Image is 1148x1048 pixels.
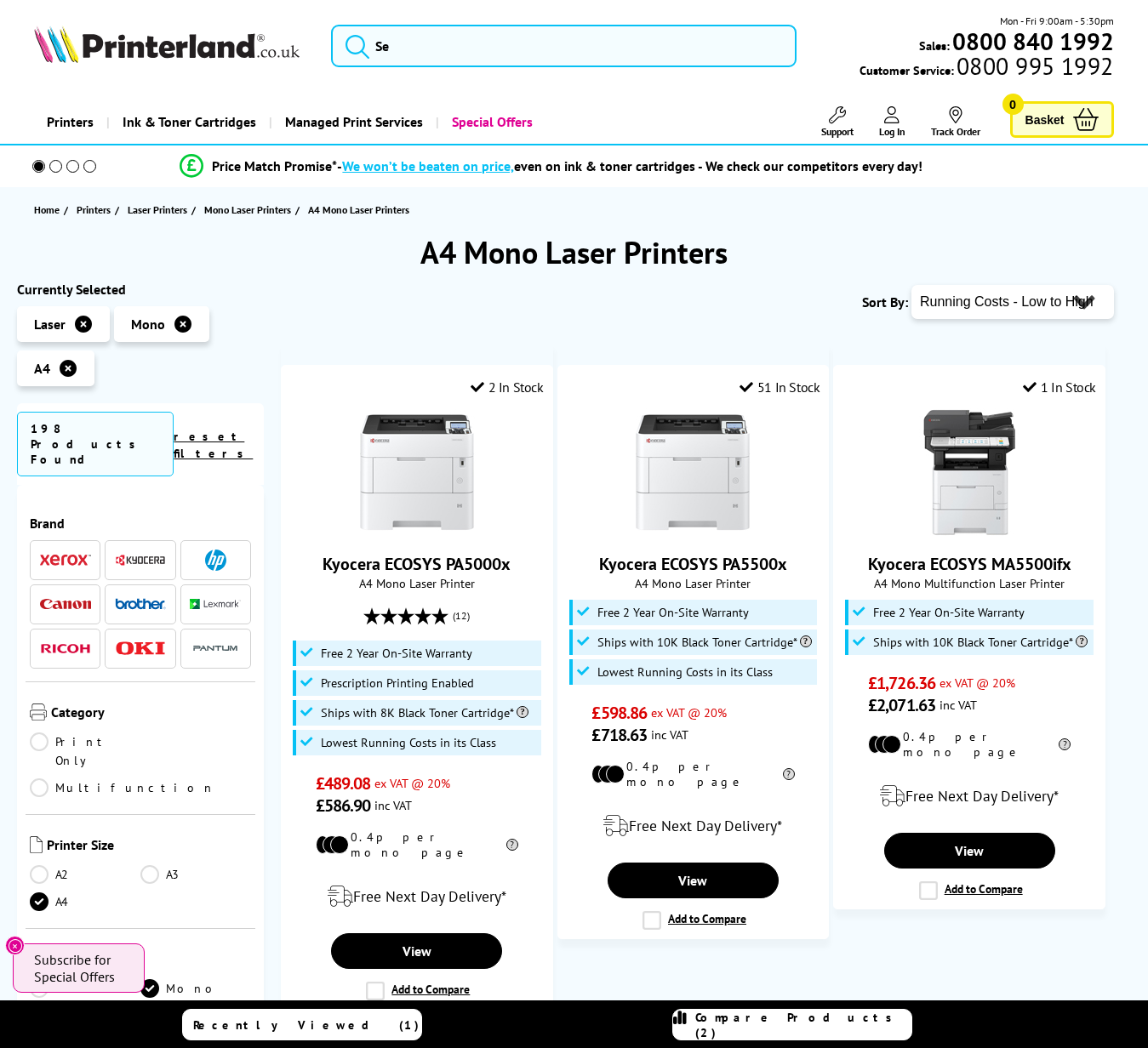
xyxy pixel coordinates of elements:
li: 0.4p per mono page [591,759,794,789]
a: Pantum [190,638,241,659]
span: (12) [453,600,470,632]
span: Price Match Promise* [212,157,337,174]
a: Recently Viewed (1) [182,1009,422,1040]
div: 2 In Stock [471,379,544,396]
span: inc VAT [651,726,688,743]
a: Kyocera ECOSYS MA5500ifx [868,553,1071,575]
img: Category [30,703,47,720]
a: Compare Products (2) [672,1009,912,1040]
span: Support [821,125,854,138]
span: Lowest Running Costs in its Class [321,736,496,749]
a: View [331,933,502,969]
span: 198 Products Found [17,412,174,476]
span: Ships with 10K Black Toner Cartridge* [597,635,812,649]
b: 0800 840 1992 [952,26,1114,57]
a: View [608,863,779,898]
span: £718.63 [591,724,647,746]
label: Add to Compare [643,911,746,930]
a: Support [821,106,854,138]
img: Kyocera ECOSYS PA5000x [353,408,481,536]
span: inc VAT [374,797,412,813]
a: Managed Print Services [269,100,436,144]
span: A4 Mono Laser Printer [567,575,820,591]
span: inc VAT [940,697,977,713]
span: Printers [77,201,111,219]
a: Ink & Toner Cartridges [106,100,269,144]
img: Kyocera ECOSYS MA5500ifx [905,408,1033,536]
a: A3 [140,865,251,884]
span: Printer Size [47,836,251,857]
span: Ships with 8K Black Toner Cartridge* [321,706,528,720]
a: OKI [115,638,166,659]
span: Free 2 Year On-Site Warranty [321,646,472,660]
label: Add to Compare [919,881,1023,900]
span: A4 Mono Laser Printer [290,575,544,591]
span: Free 2 Year On-Site Warranty [873,606,1025,619]
a: Kyocera ECOSYS PA5500x [629,522,757,539]
span: Sales: [919,37,950,54]
img: Lexmark [190,599,241,609]
span: 0800 995 1992 [954,58,1113,74]
span: 0 [1002,94,1024,115]
a: Kyocera ECOSYS PA5000x [323,553,511,575]
div: - even on ink & toner cartridges - We check our competitors every day! [337,157,922,174]
a: Print Only [30,732,140,770]
span: Brand [30,515,251,532]
span: Mono Laser Printers [204,201,291,219]
img: Pantum [190,638,241,658]
div: 1 In Stock [1023,379,1096,396]
input: Se [331,25,797,67]
span: Ink & Toner Cartridges [123,100,256,144]
span: Basket [1025,108,1065,131]
a: HP [190,550,241,571]
span: Category [51,703,251,724]
span: Mono [131,316,165,333]
div: Currently Selected [17,281,264,298]
a: 0800 840 1992 [950,33,1114,49]
img: Canon [40,599,91,610]
span: Customer Service: [860,58,1113,78]
a: reset filters [174,429,253,461]
a: Special Offers [436,100,545,144]
span: ex VAT @ 20% [651,704,727,720]
a: Ricoh [40,638,91,659]
img: Printer Size [30,836,43,853]
a: Laser Printers [128,201,191,219]
span: Log In [879,125,905,138]
div: modal_delivery [842,772,1096,820]
a: View [884,833,1055,869]
img: OKI [115,641,166,656]
a: Mono Laser Printers [204,201,295,219]
div: modal_delivery [567,802,820,850]
img: Kyocera [115,554,166,567]
img: Brother [115,598,166,610]
span: Subscribe for Special Offers [34,951,128,985]
div: modal_delivery [290,873,544,920]
span: Colour or Mono [47,950,251,971]
span: Ships with 10K Black Toner Cartridge* [873,635,1088,649]
label: Add to Compare [366,982,470,1000]
span: £586.90 [316,795,371,817]
a: Multifunction [30,778,215,797]
div: 51 In Stock [740,379,820,396]
span: A4 [34,360,50,377]
a: Track Order [931,106,980,138]
span: Recently Viewed (1) [193,1017,420,1033]
a: Xerox [40,550,91,571]
img: Ricoh [40,644,91,653]
span: Mon - Fri 9:00am - 5:30pm [1000,13,1114,29]
a: Printers [34,100,106,144]
span: A4 Mono Multifunction Laser Printer [842,575,1096,591]
a: Kyocera ECOSYS PA5500x [599,553,787,575]
span: Lowest Running Costs in its Class [597,665,773,679]
span: £1,726.36 [868,672,935,694]
a: Kyocera ECOSYS MA5500ifx [905,522,1033,539]
a: Kyocera ECOSYS PA5000x [353,522,481,539]
a: Log In [879,106,905,138]
a: Kyocera [115,550,166,571]
img: Xerox [40,554,91,566]
span: Sort By: [862,293,908,310]
span: Prescription Printing Enabled [321,676,474,690]
span: £489.08 [316,772,371,795]
span: ex VAT @ 20% [940,675,1015,691]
